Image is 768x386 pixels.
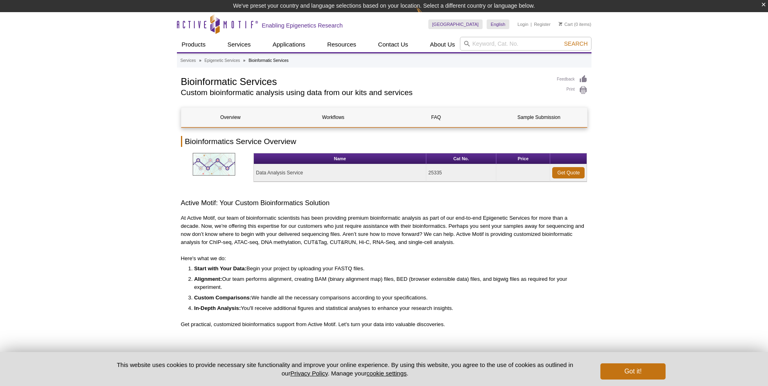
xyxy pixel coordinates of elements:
a: Sample Submission [490,108,588,127]
a: Feedback [557,75,587,84]
h1: Bioinformatic Services [181,75,549,87]
a: Contact Us [373,37,413,52]
li: Bioinformatic Services [249,58,289,63]
li: You'll receive additional figures and statistical analyses to enhance your research insights. [194,304,579,312]
li: » [243,58,246,63]
button: Search [562,40,590,47]
a: English [487,19,509,29]
strong: Custom Comparisons: [194,295,251,301]
p: This website uses cookies to provide necessary site functionality and improve your online experie... [103,361,587,378]
th: Name [254,153,426,164]
a: Privacy Policy [290,370,328,377]
button: cookie settings [366,370,406,377]
a: Register [534,21,551,27]
a: Resources [322,37,361,52]
a: Login [517,21,528,27]
p: Here's what we do: [181,255,587,263]
input: Keyword, Cat. No. [460,37,591,51]
img: Bioinformatic data [193,153,235,176]
a: FAQ [387,108,485,127]
a: Overview [181,108,280,127]
a: Epigenetic Services [204,57,240,64]
td: 25335 [426,164,496,182]
li: » [199,58,202,63]
p: At Active Motif, our team of bioinformatic scientists has been providing premium bioinformatic an... [181,214,587,246]
a: About Us [425,37,460,52]
img: Your Cart [559,22,562,26]
a: Get Quote [552,167,585,178]
button: Got it! [600,363,665,380]
a: Products [177,37,211,52]
li: Begin your project by uploading your FASTQ files. [194,265,579,273]
p: Get practical, customized bioinformatics support from Active Motif. Let's turn your data into val... [181,320,587,329]
a: Cart [559,21,573,27]
img: Change Here [416,6,438,25]
strong: In-Depth Analysis: [194,305,241,311]
a: Applications [268,37,310,52]
h2: Custom bioinformatic analysis using data from our kits and services [181,89,549,96]
td: Data Analysis Service [254,164,426,182]
th: Cat No. [426,153,496,164]
span: Search [564,40,587,47]
a: Services [181,57,196,64]
strong: Alignment: [194,276,222,282]
li: | [531,19,532,29]
h2: Bioinformatics Service Overview [181,136,587,147]
li: Our team performs alignment, creating BAM (binary alignment map) files, BED (browser extensible d... [194,275,579,291]
th: Price [496,153,551,164]
a: Services [223,37,256,52]
strong: Start with Your Data: [194,265,247,271]
li: (0 items) [559,19,591,29]
a: Workflows [284,108,383,127]
h3: Active Motif: Your Custom Bioinformatics Solution [181,198,587,208]
a: [GEOGRAPHIC_DATA] [428,19,483,29]
li: We handle all the necessary comparisons according to your specifications. [194,294,579,302]
a: Print [557,86,587,95]
h2: Enabling Epigenetics Research [262,22,343,29]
